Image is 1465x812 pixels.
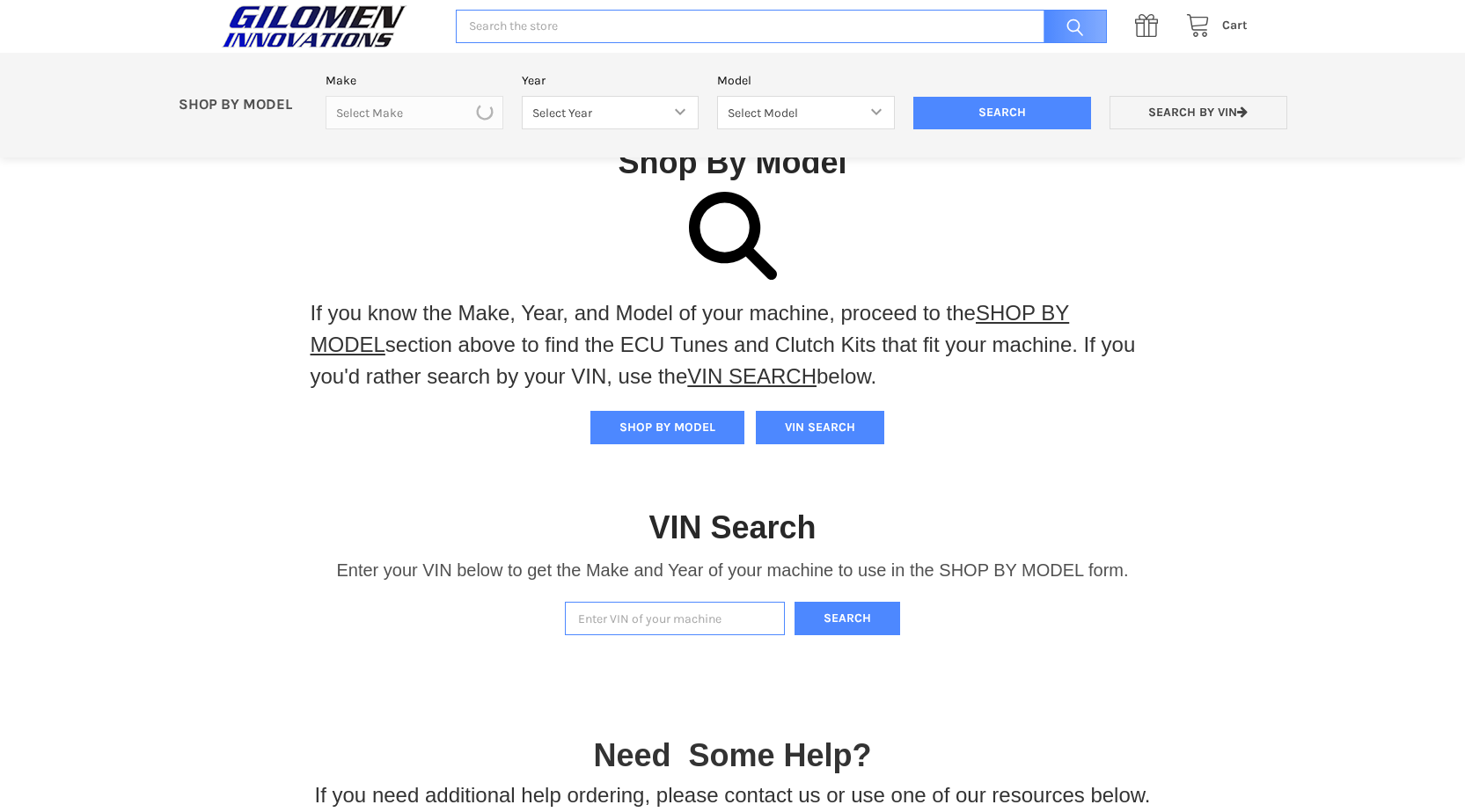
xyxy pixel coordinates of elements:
[565,602,785,636] input: Enter VIN of your machine
[913,97,1091,130] input: Search
[717,71,895,90] label: Model
[795,602,900,636] button: Search
[311,297,1155,392] p: If you know the Make, Year, and Model of your machine, proceed to the section above to find the E...
[1035,10,1107,44] input: Search
[311,301,1070,356] a: SHOP BY MODEL
[217,143,1247,182] h1: Shop By Model
[593,732,871,779] p: Need Some Help?
[522,71,700,90] label: Year
[217,4,437,48] a: GILOMEN INNOVATIONS
[1222,18,1248,33] span: Cart
[169,96,317,114] p: SHOP BY MODEL
[687,364,817,388] a: VIN SEARCH
[1110,96,1287,130] a: Search by VIN
[315,779,1151,811] p: If you need additional help ordering, please contact us or use one of our resources below.
[326,71,503,90] label: Make
[590,411,744,444] button: SHOP BY MODEL
[648,508,816,547] h1: VIN Search
[217,4,411,48] img: GILOMEN INNOVATIONS
[336,557,1128,583] p: Enter your VIN below to get the Make and Year of your machine to use in the SHOP BY MODEL form.
[1176,15,1248,37] a: Cart
[456,10,1106,44] input: Search the store
[756,411,884,444] button: VIN SEARCH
